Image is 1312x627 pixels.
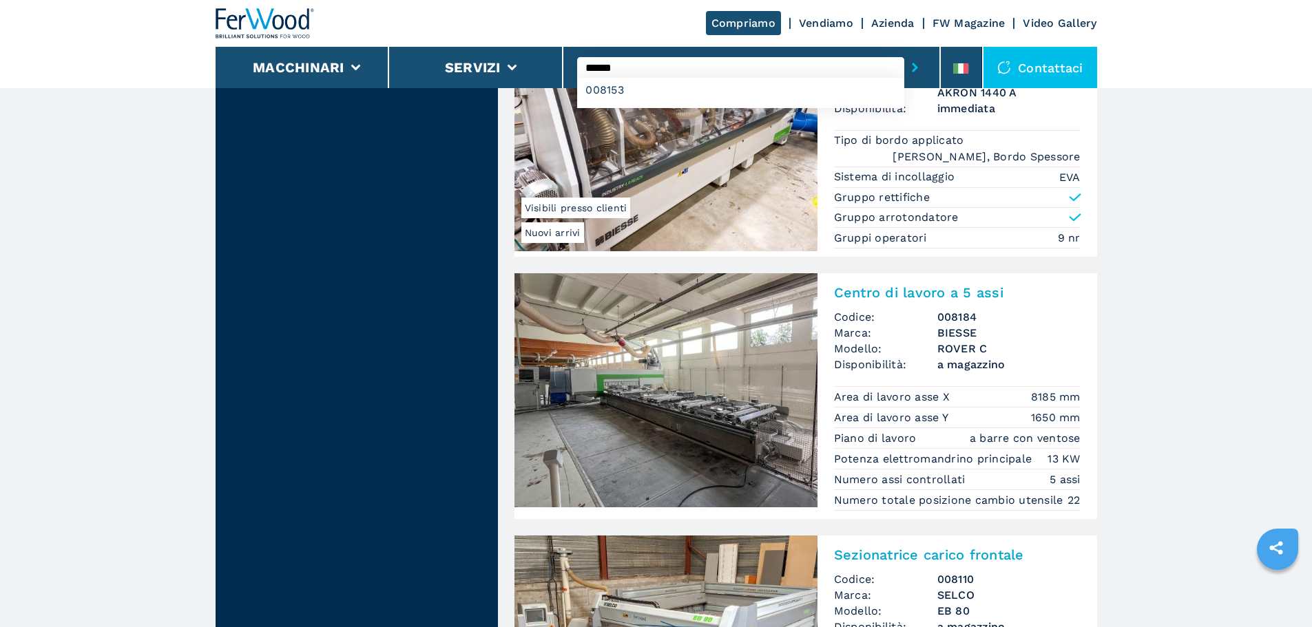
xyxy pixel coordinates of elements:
[834,451,1036,467] p: Potenza elettromandrino principale
[871,17,915,30] a: Azienda
[937,341,1081,357] h3: ROVER C
[834,309,937,325] span: Codice:
[834,410,952,425] p: Area di lavoro asse Y
[1259,531,1293,565] a: sharethis
[445,59,501,76] button: Servizi
[834,231,930,246] p: Gruppi operatori
[834,210,959,225] p: Gruppo arrotondatore
[521,222,584,243] span: Nuovi arrivi
[983,47,1097,88] div: Contattaci
[799,17,853,30] a: Vendiamo
[834,571,937,587] span: Codice:
[1031,389,1081,405] em: 8185 mm
[834,603,937,619] span: Modello:
[937,85,1081,100] h3: AKRON 1440 A
[706,11,781,35] a: Compriamo
[834,357,937,372] span: Disponibilità:
[834,100,937,116] span: Disponibilità:
[834,284,1081,301] h2: Centro di lavoro a 5 assi
[253,59,344,76] button: Macchinari
[1048,451,1080,467] em: 13 KW
[834,493,1067,508] p: Numero totale posizione cambio utensile
[834,341,937,357] span: Modello:
[1058,230,1081,246] em: 9 nr
[937,357,1081,372] span: a magazzino
[937,100,1081,116] span: immediata
[937,571,1081,587] h3: 008110
[577,78,904,103] div: 008153
[1023,17,1096,30] a: Video Gallery
[216,8,315,39] img: Ferwood
[937,325,1081,341] h3: BIESSE
[997,61,1011,74] img: Contattaci
[1253,565,1302,617] iframe: Chat
[1031,410,1081,425] em: 1650 mm
[1068,492,1081,508] em: 22
[514,17,818,251] img: Bordatrice Singola BIESSE AKRON 1440 A
[834,472,969,487] p: Numero assi controllati
[937,587,1081,603] h3: SELCO
[937,603,1081,619] h3: EB 80
[514,273,1097,519] a: Centro di lavoro a 5 assi BIESSE ROVER CCentro di lavoro a 5 assiCodice:008184Marca:BIESSEModello...
[834,390,954,405] p: Area di lavoro asse X
[834,546,1081,563] h2: Sezionatrice carico frontale
[834,190,930,205] p: Gruppo rettifiche
[834,169,959,184] p: Sistema di incollaggio
[514,17,1097,257] a: Bordatrice Singola BIESSE AKRON 1440 ANuovi arriviVisibili presso clienti[PERSON_NAME]Codice:0081...
[514,273,818,507] img: Centro di lavoro a 5 assi BIESSE ROVER C
[937,309,1081,325] h3: 008184
[904,52,926,83] button: submit-button
[834,431,920,446] p: Piano di lavoro
[834,325,937,341] span: Marca:
[1059,169,1081,185] em: EVA
[933,17,1006,30] a: FW Magazine
[834,587,937,603] span: Marca:
[970,430,1081,446] em: a barre con ventose
[834,133,968,148] p: Tipo di bordo applicato
[1050,471,1081,487] em: 5 assi
[893,149,1080,164] em: [PERSON_NAME], Bordo Spessore
[521,198,631,218] span: Visibili presso clienti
